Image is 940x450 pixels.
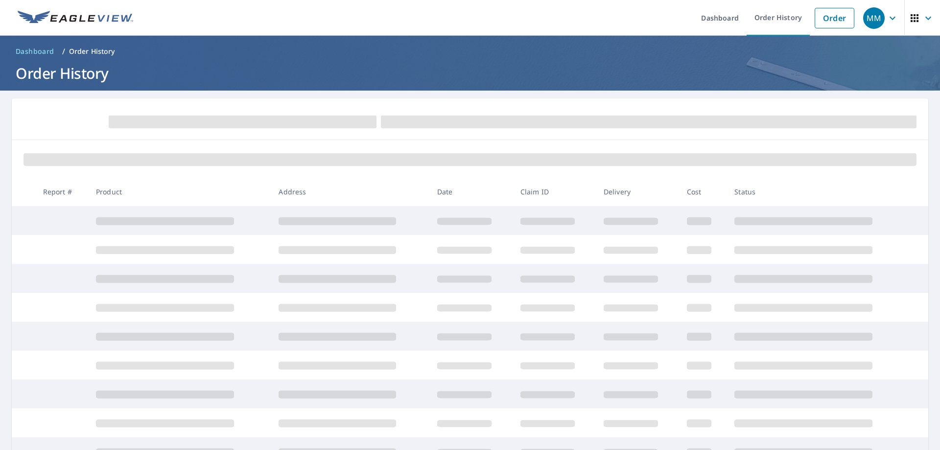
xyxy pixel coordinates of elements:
div: MM [863,7,885,29]
h1: Order History [12,63,928,83]
th: Claim ID [513,177,596,206]
th: Date [429,177,513,206]
img: EV Logo [18,11,133,25]
th: Address [271,177,429,206]
p: Order History [69,47,115,56]
li: / [62,46,65,57]
nav: breadcrumb [12,44,928,59]
th: Cost [679,177,727,206]
th: Report # [35,177,88,206]
span: Dashboard [16,47,54,56]
a: Dashboard [12,44,58,59]
th: Status [727,177,910,206]
th: Delivery [596,177,679,206]
a: Order [815,8,854,28]
th: Product [88,177,271,206]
